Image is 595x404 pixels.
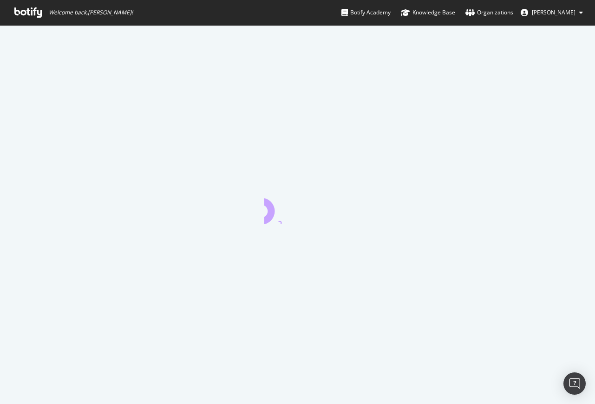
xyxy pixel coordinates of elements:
[341,8,391,17] div: Botify Academy
[513,5,590,20] button: [PERSON_NAME]
[49,9,133,16] span: Welcome back, [PERSON_NAME] !
[401,8,455,17] div: Knowledge Base
[465,8,513,17] div: Organizations
[532,8,575,16] span: luca Quinti
[264,191,331,224] div: animation
[563,372,586,395] div: Open Intercom Messenger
